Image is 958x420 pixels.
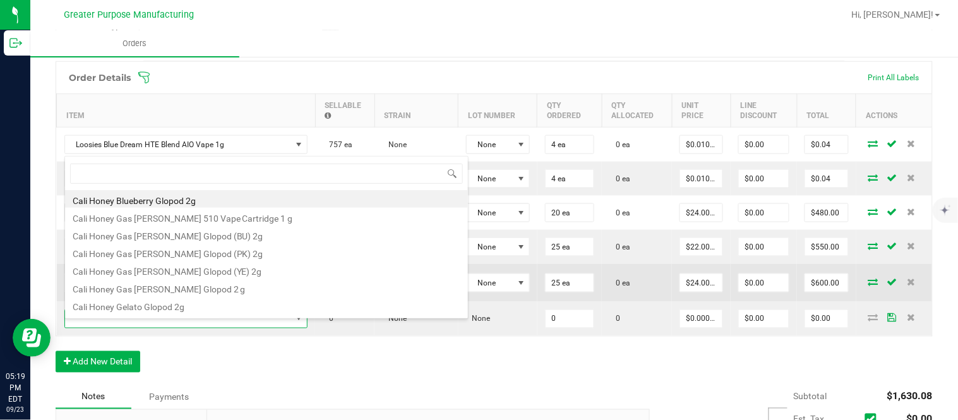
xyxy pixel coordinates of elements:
[902,174,921,181] span: Delete Order Detail
[546,136,594,153] input: 0
[466,315,491,323] span: None
[883,174,902,181] span: Save Order Detail
[672,93,731,127] th: Unit Price
[602,93,672,127] th: Qty Allocated
[6,371,25,405] p: 05:19 PM EDT
[852,9,934,20] span: Hi, [PERSON_NAME]!
[794,392,827,402] span: Subtotal
[69,73,131,83] h1: Order Details
[805,170,848,188] input: 0
[739,310,789,328] input: 0
[797,93,856,127] th: Total
[9,37,22,49] inline-svg: Outbound
[458,93,537,127] th: Lot Number
[374,93,458,127] th: Strain
[680,238,722,256] input: 0
[902,140,921,147] span: Delete Order Detail
[731,93,797,127] th: Line Discount
[902,242,921,249] span: Delete Order Detail
[609,315,620,323] span: 0
[6,405,25,414] p: 09/23
[467,136,513,153] span: None
[546,310,594,328] input: 0
[739,136,789,153] input: 0
[739,274,789,292] input: 0
[382,140,407,149] span: None
[64,9,194,20] span: Greater Purpose Manufacturing
[609,208,630,217] span: 0 ea
[739,170,789,188] input: 0
[105,38,164,49] span: Orders
[680,170,722,188] input: 0
[902,314,921,321] span: Delete Order Detail
[546,204,594,222] input: 0
[883,242,902,249] span: Save Order Detail
[739,204,789,222] input: 0
[56,351,140,373] button: Add New Detail
[323,315,333,323] span: 0
[64,135,308,154] span: NO DATA FOUND
[902,208,921,215] span: Delete Order Detail
[856,93,932,127] th: Actions
[805,238,848,256] input: 0
[382,315,407,323] span: None
[680,204,722,222] input: 0
[883,208,902,215] span: Save Order Detail
[805,274,848,292] input: 0
[609,243,630,251] span: 0 ea
[609,279,630,287] span: 0 ea
[56,385,131,409] div: Notes
[57,93,316,127] th: Item
[883,314,902,321] span: Save Order Detail
[131,386,207,409] div: Payments
[805,310,848,328] input: 0
[609,140,630,149] span: 0 ea
[546,274,594,292] input: 0
[887,390,933,402] span: $1,630.08
[680,136,722,153] input: 0
[883,140,902,147] span: Save Order Detail
[739,238,789,256] input: 0
[680,274,722,292] input: 0
[65,136,292,153] span: Loosies Blue Dream HTE Blend AIO Vape 1g
[467,238,513,256] span: None
[30,30,239,57] a: Orders
[546,170,594,188] input: 0
[13,319,51,357] iframe: Resource center
[805,136,848,153] input: 0
[680,310,722,328] input: 0
[323,140,352,149] span: 757 ea
[609,174,630,183] span: 0 ea
[315,93,374,127] th: Sellable
[805,204,848,222] input: 0
[467,204,513,222] span: None
[537,93,602,127] th: Qty Ordered
[902,278,921,285] span: Delete Order Detail
[467,170,513,188] span: None
[546,238,594,256] input: 0
[467,274,513,292] span: None
[883,278,902,285] span: Save Order Detail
